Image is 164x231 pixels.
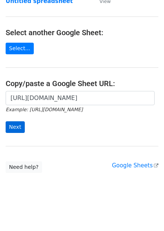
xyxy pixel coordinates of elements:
input: Paste your Google Sheet URL here [6,91,155,105]
a: Select... [6,43,34,54]
a: Google Sheets [112,162,158,169]
a: Need help? [6,161,42,173]
input: Next [6,121,25,133]
iframe: Chat Widget [126,195,164,231]
h4: Select another Google Sheet: [6,28,158,37]
small: Example: [URL][DOMAIN_NAME] [6,107,83,112]
h4: Copy/paste a Google Sheet URL: [6,79,158,88]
